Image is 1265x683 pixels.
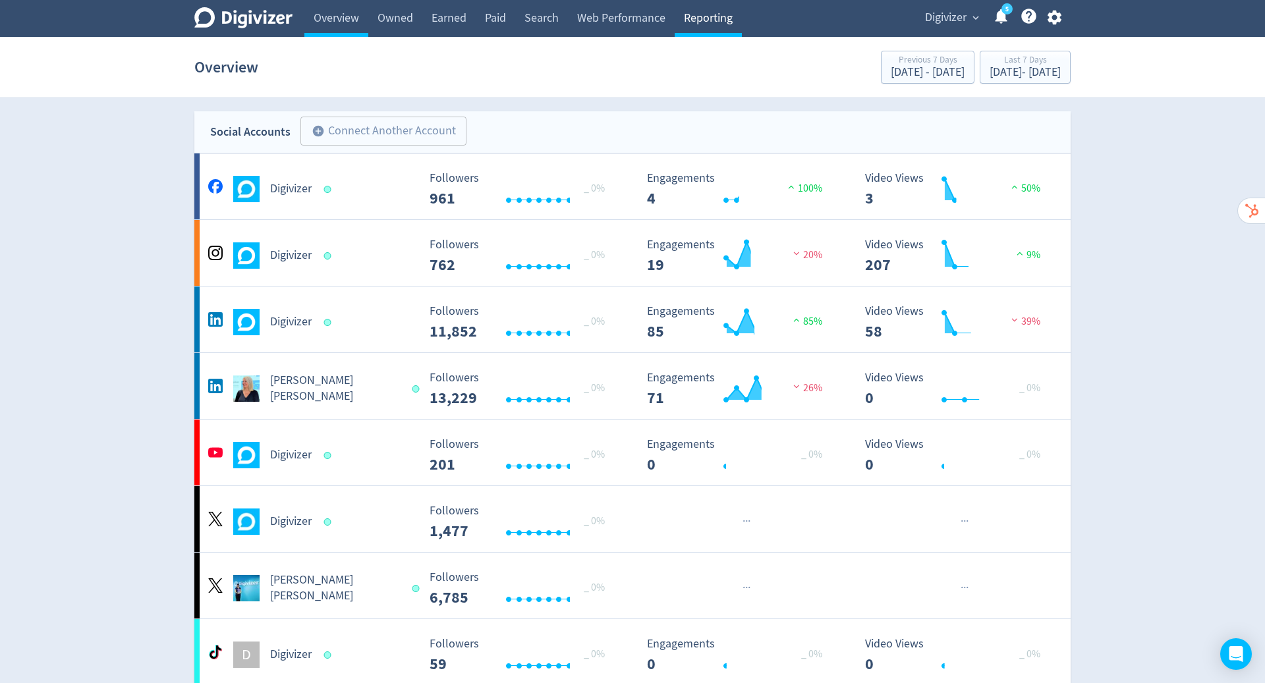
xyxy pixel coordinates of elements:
[584,248,605,261] span: _ 0%
[990,67,1061,78] div: [DATE] - [DATE]
[748,513,750,530] span: ·
[233,642,260,668] div: D
[324,252,335,260] span: Data last synced: 7 Oct 2025, 9:02am (AEDT)
[324,452,335,459] span: Data last synced: 7 Oct 2025, 3:01am (AEDT)
[194,287,1071,352] a: Digivizer undefinedDigivizer Followers --- _ 0% Followers 11,852 Engagements 85 Engagements 85 85...
[270,314,312,330] h5: Digivizer
[858,305,1056,340] svg: Video Views 58
[412,385,423,393] span: Data last synced: 7 Oct 2025, 1:08pm (AEDT)
[233,442,260,468] img: Digivizer undefined
[990,55,1061,67] div: Last 7 Days
[881,51,974,84] button: Previous 7 Days[DATE] - [DATE]
[584,448,605,461] span: _ 0%
[640,371,838,406] svg: Engagements 71
[963,580,966,596] span: ·
[423,438,621,473] svg: Followers 201
[801,647,822,661] span: _ 0%
[925,7,967,28] span: Digivizer
[858,438,1056,473] svg: Video Views 0
[194,353,1071,419] a: Emma Lo Russo undefined[PERSON_NAME] [PERSON_NAME] Followers --- _ 0% Followers 13,229 Engagement...
[640,172,838,207] svg: Engagements 4
[270,647,312,663] h5: Digivizer
[324,319,335,326] span: Data last synced: 7 Oct 2025, 9:02am (AEDT)
[1019,647,1040,661] span: _ 0%
[194,486,1071,552] a: Digivizer undefinedDigivizer Followers --- _ 0% Followers 1,477 ······
[233,176,260,202] img: Digivizer undefined
[790,315,803,325] img: positive-performance.svg
[790,315,822,328] span: 85%
[966,580,969,596] span: ·
[233,508,260,535] img: Digivizer undefined
[270,248,312,263] h5: Digivizer
[743,513,745,530] span: ·
[745,580,748,596] span: ·
[1019,448,1040,461] span: _ 0%
[961,513,963,530] span: ·
[270,447,312,463] h5: Digivizer
[194,220,1071,286] a: Digivizer undefinedDigivizer Followers --- _ 0% Followers 762 Engagements 19 Engagements 19 20% V...
[324,518,335,526] span: Data last synced: 7 Oct 2025, 3:02am (AEDT)
[790,381,822,395] span: 26%
[233,375,260,402] img: Emma Lo Russo undefined
[920,7,982,28] button: Digivizer
[1001,3,1013,14] a: 5
[785,182,822,195] span: 100%
[324,186,335,193] span: Data last synced: 7 Oct 2025, 9:02am (AEDT)
[1005,5,1009,14] text: 5
[640,638,838,672] svg: Engagements 0
[233,309,260,335] img: Digivizer undefined
[640,238,838,273] svg: Engagements 19
[790,248,803,258] img: negative-performance.svg
[980,51,1071,84] button: Last 7 Days[DATE]- [DATE]
[194,553,1071,618] a: Emma Lo Russo undefined[PERSON_NAME] [PERSON_NAME] Followers --- _ 0% Followers 6,785 ······
[194,153,1071,219] a: Digivizer undefinedDigivizer Followers --- _ 0% Followers 961 Engagements 4 Engagements 4 100% Vi...
[194,46,258,88] h1: Overview
[1008,315,1040,328] span: 39%
[745,513,748,530] span: ·
[1008,182,1040,195] span: 50%
[423,571,621,606] svg: Followers ---
[194,420,1071,485] a: Digivizer undefinedDigivizer Followers 201 Followers 201 _ 0% Engagements 0 Engagements 0 _ 0% Vi...
[748,580,750,596] span: ·
[1013,248,1026,258] img: positive-performance.svg
[790,381,803,391] img: negative-performance.svg
[423,371,621,406] svg: Followers ---
[312,124,325,138] span: add_circle
[1013,248,1040,261] span: 9%
[966,513,969,530] span: ·
[423,305,621,340] svg: Followers ---
[270,373,400,404] h5: [PERSON_NAME] [PERSON_NAME]
[210,123,291,142] div: Social Accounts
[291,119,466,146] a: Connect Another Account
[584,182,605,195] span: _ 0%
[1008,315,1021,325] img: negative-performance.svg
[743,580,745,596] span: ·
[584,514,605,528] span: _ 0%
[801,448,822,461] span: _ 0%
[640,438,838,473] svg: Engagements 0
[858,638,1056,672] svg: Video Views 0
[270,514,312,530] h5: Digivizer
[423,505,621,539] svg: Followers ---
[423,172,621,207] svg: Followers ---
[233,242,260,269] img: Digivizer undefined
[233,575,260,601] img: Emma Lo Russo undefined
[891,55,965,67] div: Previous 7 Days
[1008,182,1021,192] img: positive-performance.svg
[961,580,963,596] span: ·
[584,381,605,395] span: _ 0%
[1220,638,1252,670] div: Open Intercom Messenger
[963,513,966,530] span: ·
[423,638,621,672] svg: Followers ---
[640,305,838,340] svg: Engagements 85
[584,315,605,328] span: _ 0%
[324,651,335,659] span: Data last synced: 7 Oct 2025, 9:02am (AEDT)
[790,248,822,261] span: 20%
[858,371,1056,406] svg: Video Views 0
[270,572,400,604] h5: [PERSON_NAME] [PERSON_NAME]
[423,238,621,273] svg: Followers ---
[785,182,798,192] img: positive-performance.svg
[412,585,423,592] span: Data last synced: 6 Oct 2025, 10:02pm (AEDT)
[858,238,1056,273] svg: Video Views 207
[858,172,1056,207] svg: Video Views 3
